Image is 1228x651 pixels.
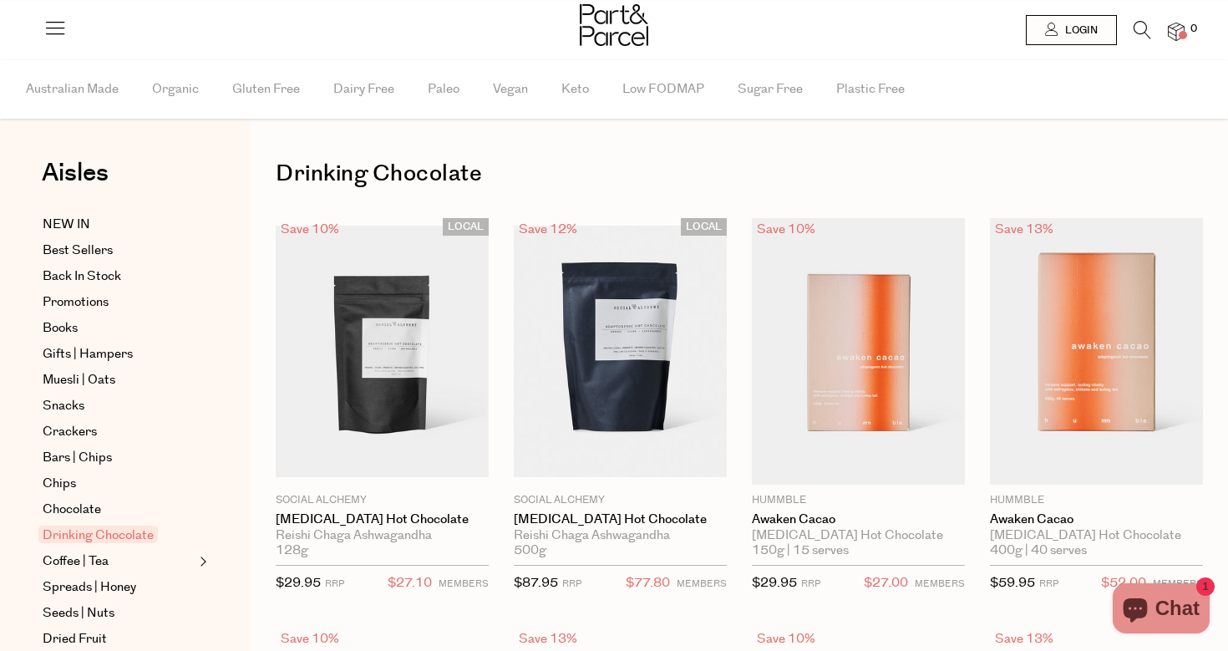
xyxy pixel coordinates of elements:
[333,60,394,119] span: Dairy Free
[562,577,581,590] small: RRP
[43,448,112,468] span: Bars | Chips
[990,528,1203,543] div: [MEDICAL_DATA] Hot Chocolate
[195,552,207,572] button: Expand/Collapse Coffee | Tea
[580,4,648,46] img: Part&Parcel
[43,241,195,261] a: Best Sellers
[43,267,121,287] span: Back In Stock
[43,422,195,442] a: Crackers
[26,60,119,119] span: Australian Made
[990,574,1035,592] span: $59.95
[1039,577,1058,590] small: RRP
[43,526,195,546] a: Drinking Chocolate
[276,226,489,477] img: Adaptogenic Hot Chocolate
[276,493,489,508] p: Social Alchemy
[43,344,133,364] span: Gifts | Hampers
[1153,577,1203,590] small: MEMBERS
[42,155,109,191] span: Aisles
[43,629,195,649] a: Dried Fruit
[43,396,84,416] span: Snacks
[915,577,965,590] small: MEMBERS
[43,500,101,520] span: Chocolate
[276,574,321,592] span: $29.95
[561,60,589,119] span: Keto
[325,577,344,590] small: RRP
[752,543,849,558] span: 150g | 15 serves
[43,344,195,364] a: Gifts | Hampers
[752,628,820,650] div: Save 10%
[43,474,76,494] span: Chips
[38,526,158,543] span: Drinking Chocolate
[836,60,905,119] span: Plastic Free
[43,318,78,338] span: Books
[43,422,97,442] span: Crackers
[276,155,1203,193] h1: Drinking Chocolate
[43,448,195,468] a: Bars | Chips
[1108,583,1215,638] inbox-online-store-chat: Shopify online store chat
[43,215,90,235] span: NEW IN
[514,574,558,592] span: $87.95
[43,292,195,313] a: Promotions
[43,577,136,598] span: Spreads | Honey
[43,577,195,598] a: Spreads | Honey
[152,60,199,119] span: Organic
[428,60,459,119] span: Paleo
[1168,23,1185,40] a: 0
[43,552,109,572] span: Coffee | Tea
[276,528,489,543] div: Reishi Chaga Ashwagandha
[43,241,113,261] span: Best Sellers
[443,218,489,236] span: LOCAL
[752,218,965,485] img: Awaken Cacao
[232,60,300,119] span: Gluten Free
[990,543,1087,558] span: 400g | 40 serves
[43,370,115,390] span: Muesli | Oats
[681,218,727,236] span: LOCAL
[43,603,195,623] a: Seeds | Nuts
[864,572,908,594] span: $27.00
[276,512,489,527] a: [MEDICAL_DATA] Hot Chocolate
[990,512,1203,527] a: Awaken Cacao
[43,318,195,338] a: Books
[43,396,195,416] a: Snacks
[752,493,965,508] p: Hummble
[514,543,546,558] span: 500g
[43,603,114,623] span: Seeds | Nuts
[1186,22,1201,37] span: 0
[514,512,727,527] a: [MEDICAL_DATA] Hot Chocolate
[276,543,308,558] span: 128g
[514,493,727,508] p: Social Alchemy
[514,218,582,241] div: Save 12%
[388,572,432,594] span: $27.10
[276,218,344,241] div: Save 10%
[1026,15,1117,45] a: Login
[43,552,195,572] a: Coffee | Tea
[43,500,195,520] a: Chocolate
[752,218,820,241] div: Save 10%
[514,628,582,650] div: Save 13%
[42,160,109,202] a: Aisles
[43,629,107,649] span: Dried Fruit
[43,215,195,235] a: NEW IN
[43,474,195,494] a: Chips
[43,292,109,313] span: Promotions
[990,218,1203,485] img: Awaken Cacao
[801,577,820,590] small: RRP
[1061,23,1098,38] span: Login
[514,528,727,543] div: Reishi Chaga Ashwagandha
[738,60,803,119] span: Sugar Free
[514,226,727,477] img: Adaptogenic Hot Chocolate
[677,577,727,590] small: MEMBERS
[990,493,1203,508] p: Hummble
[752,512,965,527] a: Awaken Cacao
[752,574,797,592] span: $29.95
[493,60,528,119] span: Vegan
[990,218,1058,241] div: Save 13%
[276,628,344,650] div: Save 10%
[626,572,670,594] span: $77.80
[990,628,1058,650] div: Save 13%
[622,60,704,119] span: Low FODMAP
[43,267,195,287] a: Back In Stock
[43,370,195,390] a: Muesli | Oats
[439,577,489,590] small: MEMBERS
[1101,572,1146,594] span: $52.00
[752,528,965,543] div: [MEDICAL_DATA] Hot Chocolate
